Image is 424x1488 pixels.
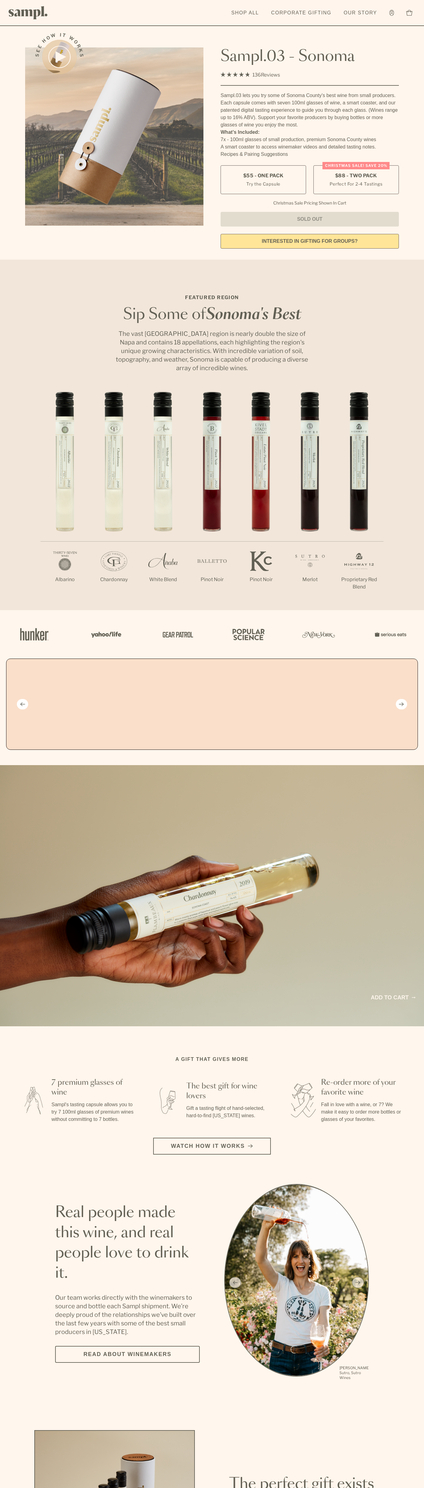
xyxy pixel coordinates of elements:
p: The vast [GEOGRAPHIC_DATA] region is nearly double the size of Napa and contains 18 appellations,... [114,329,310,372]
a: Add to cart [371,994,415,1002]
p: Albarino [40,576,89,583]
img: Artboard_5_7fdae55a-36fd-43f7-8bfd-f74a06a2878e_x450.png [158,621,195,648]
p: Sampl's tasting capsule allows you to try 7 100ml glasses of premium wines without committing to ... [51,1101,135,1123]
p: Featured Region [114,294,310,301]
img: Artboard_6_04f9a106-072f-468a-bdd7-f11783b05722_x450.png [87,621,124,648]
a: interested in gifting for groups? [221,234,399,249]
li: Recipes & Pairing Suggestions [221,151,399,158]
h3: 7 premium glasses of wine [51,1078,135,1097]
h2: A gift that gives more [176,1056,249,1063]
span: $55 - One Pack [243,172,284,179]
p: White Blend [138,576,187,583]
div: slide 1 [224,1184,369,1381]
p: Our team works directly with the winemakers to source and bottle each Sampl shipment. We’re deepl... [55,1293,200,1336]
img: Artboard_7_5b34974b-f019-449e-91fb-745f8d0877ee_x450.png [371,621,408,648]
li: 2 / 7 [89,392,138,603]
li: 5 / 7 [237,392,286,603]
div: Sampl.03 lets you try some of Sonoma County's best wine from small producers. Each capsule comes ... [221,92,399,129]
span: 136 [252,72,261,78]
img: Sampl logo [9,6,48,19]
li: 7x - 100ml glasses of small production, premium Sonoma County wines [221,136,399,143]
a: Corporate Gifting [268,6,335,20]
button: Watch how it works [153,1138,271,1155]
p: Proprietary Red Blend [335,576,384,591]
li: 1 / 7 [40,392,89,603]
small: Perfect For 2-4 Tastings [330,181,382,187]
img: Artboard_1_c8cd28af-0030-4af1-819c-248e302c7f06_x450.png [16,621,53,648]
p: Pinot Noir [187,576,237,583]
li: 6 / 7 [286,392,335,603]
img: Artboard_4_28b4d326-c26e-48f9-9c80-911f17d6414e_x450.png [229,621,266,648]
p: Fall in love with a wine, or 7? We make it easy to order more bottles or glasses of your favorites. [321,1101,404,1123]
h2: Sip Some of [114,307,310,322]
p: Chardonnay [89,576,138,583]
h2: Real people made this wine, and real people love to drink it. [55,1203,200,1283]
a: Our Story [341,6,380,20]
ul: carousel [224,1184,369,1381]
li: 3 / 7 [138,392,187,603]
a: Read about Winemakers [55,1346,200,1363]
span: Reviews [261,72,280,78]
h1: Sampl.03 - Sonoma [221,47,399,66]
li: 4 / 7 [187,392,237,603]
img: Sampl.03 - Sonoma [25,47,203,226]
p: [PERSON_NAME] Sutro, Sutro Wines [339,1366,369,1380]
li: Christmas Sale Pricing Shown In Cart [270,200,349,206]
h3: The best gift for wine lovers [186,1081,270,1101]
strong: What’s Included: [221,130,259,135]
small: Try the Capsule [246,181,280,187]
p: Merlot [286,576,335,583]
span: $88 - Two Pack [335,172,377,179]
h3: Re-order more of your favorite wine [321,1078,404,1097]
div: 136Reviews [221,71,280,79]
button: Next slide [396,699,407,709]
em: Sonoma's Best [206,307,301,322]
button: Previous slide [17,699,28,709]
li: A smart coaster to access winemaker videos and detailed tasting notes. [221,143,399,151]
p: Gift a tasting flight of hand-selected, hard-to-find [US_STATE] wines. [186,1105,270,1119]
img: Artboard_3_0b291449-6e8c-4d07-b2c2-3f3601a19cd1_x450.png [300,621,337,648]
div: Christmas SALE! Save 20% [323,162,390,169]
button: Sold Out [221,212,399,227]
button: See how it works [42,40,77,74]
li: 7 / 7 [335,392,384,610]
a: Shop All [228,6,262,20]
p: Pinot Noir [237,576,286,583]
